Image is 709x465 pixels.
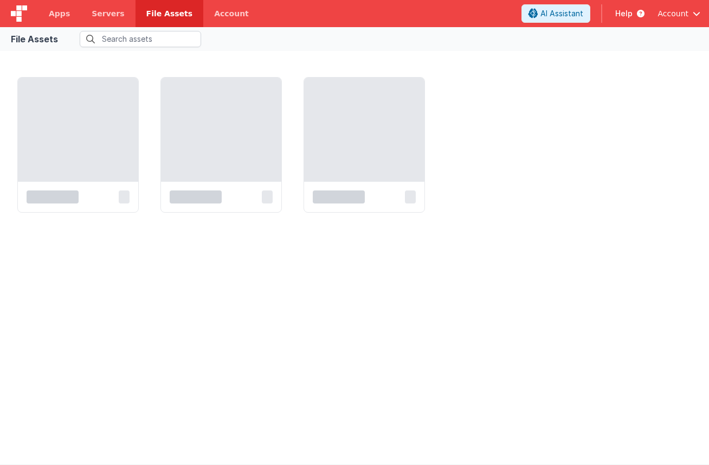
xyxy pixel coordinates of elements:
button: Account [658,8,700,19]
span: Account [658,8,688,19]
span: AI Assistant [540,8,583,19]
span: Help [615,8,633,19]
span: Servers [92,8,124,19]
div: File Assets [11,33,58,46]
span: File Assets [146,8,193,19]
input: Search assets [80,31,201,47]
span: Apps [49,8,70,19]
button: AI Assistant [521,4,590,23]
